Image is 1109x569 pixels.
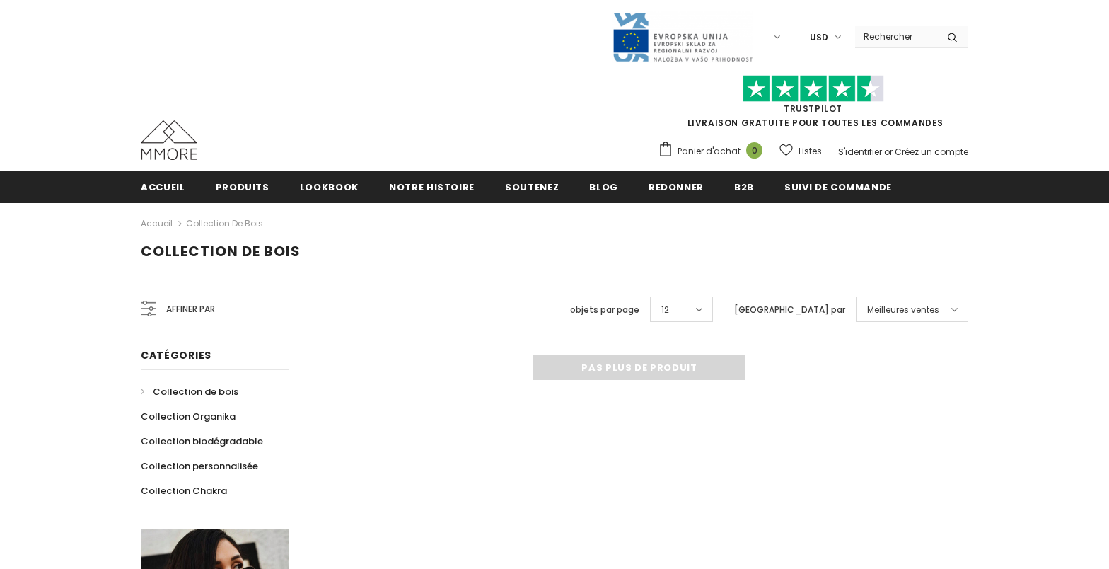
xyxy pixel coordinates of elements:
[661,303,669,317] span: 12
[300,171,359,202] a: Lookbook
[799,144,822,159] span: Listes
[855,26,936,47] input: Search Site
[612,11,753,63] img: Javni Razpis
[810,30,828,45] span: USD
[884,146,893,158] span: or
[658,81,968,129] span: LIVRAISON GRATUITE POUR TOUTES LES COMMANDES
[389,171,475,202] a: Notre histoire
[141,180,185,194] span: Accueil
[216,180,269,194] span: Produits
[867,303,939,317] span: Meilleures ventes
[589,180,618,194] span: Blog
[141,435,263,448] span: Collection biodégradable
[141,120,197,160] img: Cas MMORE
[784,171,892,202] a: Suivi de commande
[570,303,639,317] label: objets par page
[649,180,704,194] span: Redonner
[166,301,215,317] span: Affiner par
[505,171,559,202] a: soutenez
[895,146,968,158] a: Créez un compte
[141,379,238,404] a: Collection de bois
[141,454,258,478] a: Collection personnalisée
[658,141,770,162] a: Panier d'achat 0
[153,385,238,398] span: Collection de bois
[612,30,753,42] a: Javni Razpis
[746,142,762,159] span: 0
[589,171,618,202] a: Blog
[784,180,892,194] span: Suivi de commande
[678,144,741,159] span: Panier d'achat
[141,241,301,261] span: Collection de bois
[649,171,704,202] a: Redonner
[141,404,236,429] a: Collection Organika
[141,410,236,423] span: Collection Organika
[505,180,559,194] span: soutenez
[784,103,842,115] a: TrustPilot
[300,180,359,194] span: Lookbook
[141,484,227,498] span: Collection Chakra
[743,75,884,103] img: Faites confiance aux étoiles pilotes
[216,171,269,202] a: Produits
[389,180,475,194] span: Notre histoire
[186,217,263,229] a: Collection de bois
[141,459,258,473] span: Collection personnalisée
[734,303,845,317] label: [GEOGRAPHIC_DATA] par
[141,478,227,503] a: Collection Chakra
[734,180,754,194] span: B2B
[141,429,263,454] a: Collection biodégradable
[734,171,754,202] a: B2B
[141,348,211,362] span: Catégories
[141,171,185,202] a: Accueil
[838,146,882,158] a: S'identifier
[141,215,173,232] a: Accueil
[779,139,822,163] a: Listes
